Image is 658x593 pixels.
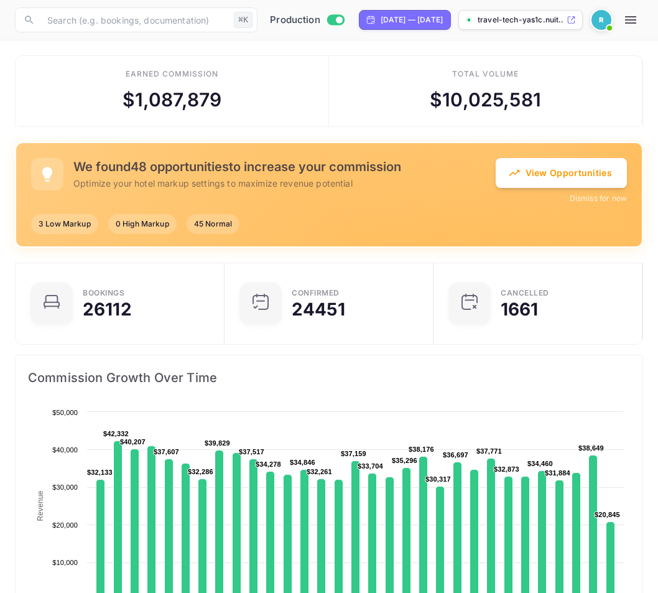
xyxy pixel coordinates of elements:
button: View Opportunities [496,158,627,188]
button: Dismiss for now [570,193,627,204]
p: travel-tech-yas1c.nuit... [478,14,564,26]
div: CANCELLED [501,289,549,297]
text: $32,873 [494,465,519,473]
text: $36,697 [443,451,468,459]
p: Optimize your hotel markup settings to maximize revenue potential [73,177,496,190]
text: $34,846 [290,459,315,466]
div: Earned commission [126,68,218,80]
div: 1661 [501,301,539,318]
text: $32,286 [188,468,213,475]
div: Confirmed [292,289,340,297]
div: $ 1,087,879 [123,86,222,114]
text: $40,000 [52,446,78,454]
text: Revenue [36,490,45,521]
h5: We found 48 opportunities to increase your commission [73,159,496,174]
text: $30,317 [425,475,451,483]
text: $20,000 [52,521,78,529]
div: Bookings [83,289,124,297]
text: $20,845 [595,511,620,518]
div: ⌘K [234,12,253,28]
div: Total volume [452,68,519,80]
text: $37,517 [239,448,264,455]
span: 45 Normal [187,218,239,230]
div: [DATE] — [DATE] [381,14,443,26]
span: 3 Low Markup [31,218,98,230]
div: 24451 [292,301,345,318]
span: 0 High Markup [108,218,177,230]
text: $10,000 [52,559,78,566]
div: 26112 [83,301,132,318]
input: Search (e.g. bookings, documentation) [40,7,229,32]
span: Production [270,13,320,27]
text: $38,176 [409,446,434,453]
text: $33,704 [358,462,384,470]
text: $32,133 [87,469,113,476]
div: Switch to Sandbox mode [265,13,349,27]
text: $42,332 [103,430,129,437]
text: $34,460 [527,460,553,467]
img: Revolut [591,10,611,30]
text: $32,261 [307,468,332,475]
text: $40,207 [120,438,146,446]
text: $35,296 [392,457,417,464]
text: $37,607 [154,448,179,455]
text: $37,771 [476,447,502,455]
text: $30,000 [52,483,78,491]
span: Commission Growth Over Time [28,368,630,388]
text: $38,649 [578,444,604,452]
div: $ 10,025,581 [430,86,541,114]
text: $37,159 [341,450,366,457]
text: $34,278 [256,460,281,468]
text: $31,884 [545,469,571,477]
text: $39,829 [205,439,230,447]
text: $50,000 [52,409,78,416]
